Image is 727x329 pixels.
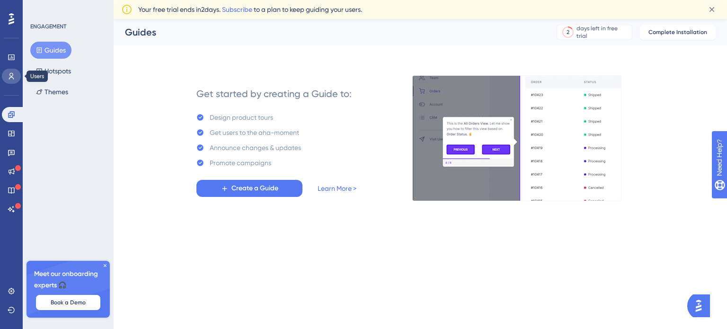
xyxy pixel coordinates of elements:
span: Need Help? [22,2,59,14]
div: Announce changes & updates [210,142,301,153]
img: 21a29cd0e06a8f1d91b8bced9f6e1c06.gif [412,75,621,201]
div: 2 [567,28,569,36]
div: ENGAGEMENT [30,23,66,30]
button: Complete Installation [640,25,716,40]
div: Get users to the aha-moment [210,127,299,138]
button: Book a Demo [36,295,100,310]
button: Create a Guide [196,180,302,197]
button: Hotspots [30,62,77,80]
a: Subscribe [222,6,252,13]
iframe: UserGuiding AI Assistant Launcher [687,292,716,320]
span: Complete Installation [648,28,707,36]
div: Guides [125,26,533,39]
button: Guides [30,42,71,59]
button: Themes [30,83,74,100]
span: Book a Demo [51,299,86,306]
span: Meet our onboarding experts 🎧 [34,268,102,291]
a: Learn More > [318,183,356,194]
div: Get started by creating a Guide to: [196,87,352,100]
div: Promote campaigns [210,157,271,169]
div: Design product tours [210,112,273,123]
span: Your free trial ends in 2 days. to a plan to keep guiding your users. [138,4,362,15]
div: days left in free trial [576,25,629,40]
span: Create a Guide [231,183,278,194]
